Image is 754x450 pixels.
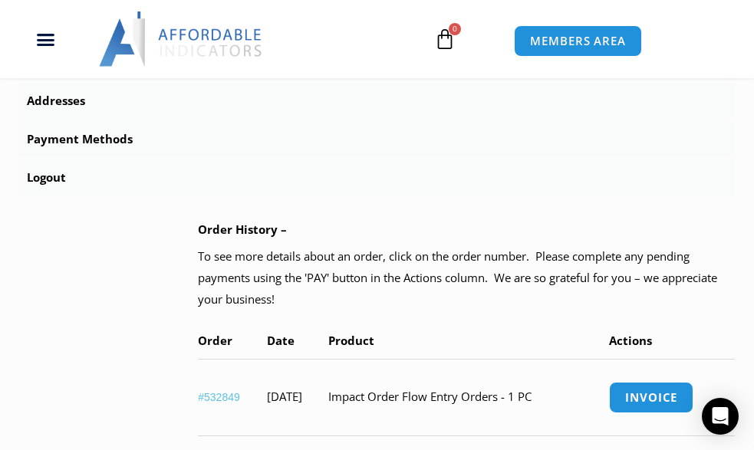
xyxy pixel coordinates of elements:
[99,11,264,67] img: LogoAI | Affordable Indicators – NinjaTrader
[449,23,461,35] span: 0
[530,35,626,47] span: MEMBERS AREA
[514,25,642,57] a: MEMBERS AREA
[609,382,693,413] a: Invoice order number 532849
[267,333,295,348] span: Date
[411,17,479,61] a: 0
[609,333,652,348] span: Actions
[328,333,374,348] span: Product
[702,398,739,435] div: Open Intercom Messenger
[19,159,735,196] a: Logout
[198,391,240,403] a: View order number 532849
[8,25,83,54] div: Menu Toggle
[198,246,735,310] p: To see more details about an order, click on the order number. Please complete any pending paymen...
[198,333,232,348] span: Order
[198,222,287,237] b: Order History –
[267,389,302,404] time: [DATE]
[19,83,735,120] a: Addresses
[19,121,735,158] a: Payment Methods
[328,359,609,435] td: Impact Order Flow Entry Orders - 1 PC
